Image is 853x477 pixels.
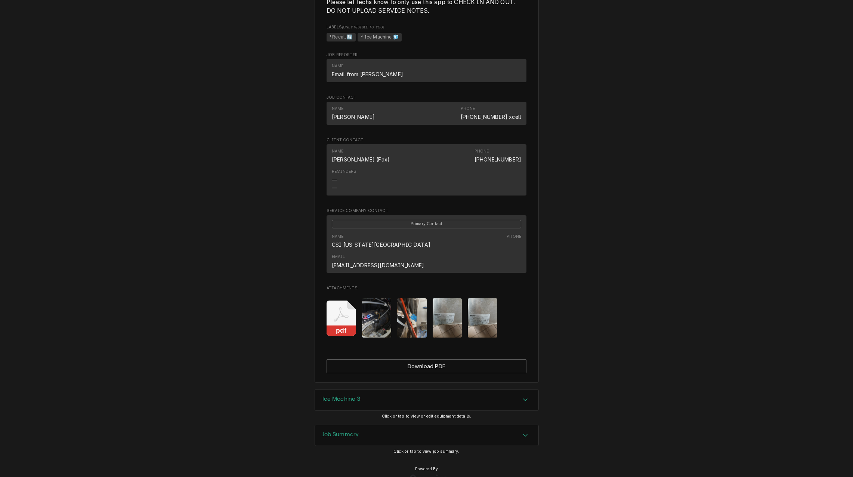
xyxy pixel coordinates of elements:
div: Name [332,148,344,154]
div: — [332,176,337,184]
div: Phone [507,234,521,249]
div: Job Contact List [327,102,526,128]
span: Client Contact [327,137,526,143]
div: Service Company Contact [327,208,526,276]
div: Name [332,63,403,78]
div: Job Contact [327,95,526,128]
div: Reminders [332,169,356,191]
img: DQR72c3qSb2nJB1WAbuT [433,298,462,338]
h3: Job Summary [322,431,359,438]
div: Phone [475,148,521,163]
img: q2cGty4SIOUzTxRru1mp [362,298,392,338]
div: Button Group Row [327,359,526,373]
div: Phone [507,234,521,240]
span: [object Object] [327,32,526,43]
div: Service Company Contact List [327,215,526,276]
div: Phone [461,106,475,112]
a: [PHONE_NUMBER] [475,156,521,163]
div: Reminders [332,169,356,175]
div: Name [332,106,344,112]
div: Attachments [327,285,526,344]
button: Accordion Details Expand Trigger [315,390,538,410]
div: Contact [327,102,526,124]
div: Client Contact [327,137,526,199]
div: Email from [PERSON_NAME] [332,70,403,78]
div: Contact [327,144,526,196]
img: 13JsrF1ROG9bQb2hOigG [397,298,427,338]
div: Job Reporter [327,52,526,86]
h3: Ice Machine 3 [322,396,361,403]
div: Name [332,234,430,249]
div: Accordion Header [315,425,538,446]
div: Button Group [327,359,526,373]
div: Ice Machine 3 [315,389,539,411]
div: [object Object] [327,24,526,43]
span: Job Reporter [327,52,526,58]
img: luVhRwsCSlazcKwhYoLL [468,298,497,338]
span: ² Ice Machine 🧊 [358,33,401,42]
div: Client Contact List [327,144,526,199]
div: Name [332,148,390,163]
div: Email [332,254,345,260]
a: [EMAIL_ADDRESS][DOMAIN_NAME] [332,262,424,268]
div: [PERSON_NAME] [332,113,375,121]
div: Phone [475,148,489,154]
div: Name [332,234,344,240]
div: Job Summary [315,425,539,446]
span: Click or tap to view job summary. [393,449,459,454]
span: Job Contact [327,95,526,101]
div: Accordion Header [315,390,538,410]
span: Primary Contact [332,220,521,228]
button: pdf [327,298,356,338]
div: — [332,184,337,192]
div: CSI [US_STATE][GEOGRAPHIC_DATA] [332,241,430,249]
span: Service Company Contact [327,208,526,214]
span: (Only Visible to You) [342,25,384,29]
span: Labels [327,24,526,30]
div: [PERSON_NAME] (Fax) [332,156,390,163]
a: [PHONE_NUMBER] xcell [461,114,521,120]
div: Job Reporter List [327,59,526,85]
span: ¹ Recall 🔄 [327,33,356,42]
div: Name [332,63,344,69]
div: Name [332,106,375,121]
span: Attachments [327,293,526,344]
div: Primary [332,219,521,228]
div: Contact [327,215,526,273]
div: Email [332,254,424,269]
span: Attachments [327,285,526,291]
button: Download PDF [327,359,526,373]
span: Click or tap to view or edit equipment details. [382,414,472,419]
button: Accordion Details Expand Trigger [315,425,538,446]
div: Phone [461,106,521,121]
span: Powered By [415,466,438,472]
div: Contact [327,59,526,82]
